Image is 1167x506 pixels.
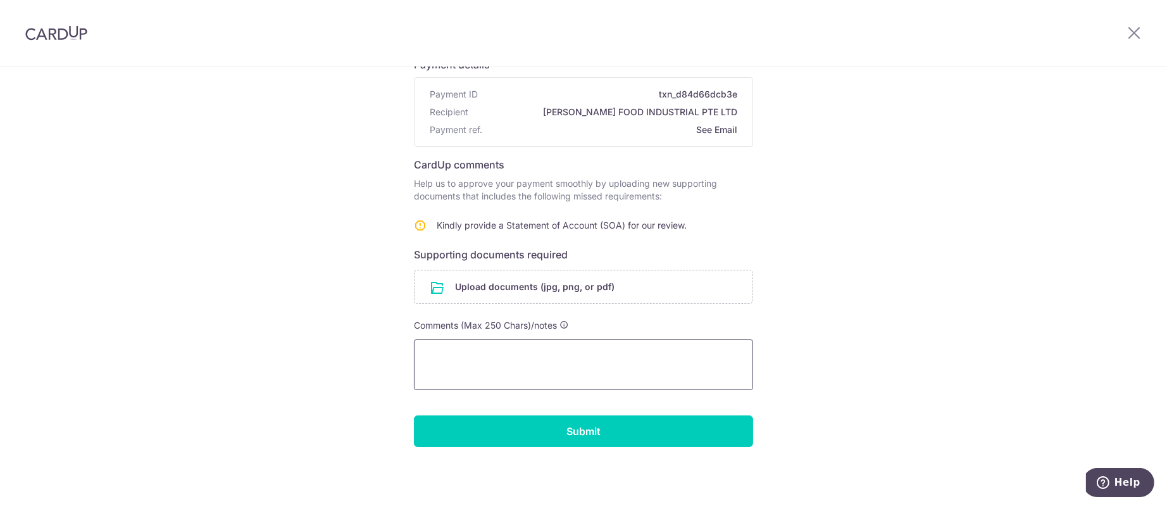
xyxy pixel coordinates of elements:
[414,247,753,262] h6: Supporting documents required
[430,123,482,136] span: Payment ref.
[430,106,468,118] span: Recipient
[430,88,478,101] span: Payment ID
[483,88,737,101] span: txn_d84d66dcb3e
[414,177,753,203] p: Help us to approve your payment smoothly by uploading new supporting documents that includes the ...
[414,157,753,172] h6: CardUp comments
[414,270,753,304] div: Upload documents (jpg, png, or pdf)
[414,320,557,331] span: Comments (Max 250 Chars)/notes
[25,25,87,41] img: CardUp
[1086,468,1154,500] iframe: Opens a widget where you can find more information
[414,415,753,447] input: Submit
[487,123,737,136] span: See Email
[473,106,737,118] span: [PERSON_NAME] FOOD INDUSTRIAL PTE LTD
[437,220,687,231] span: Kindly provide a Statement of Account (SOA) for our review.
